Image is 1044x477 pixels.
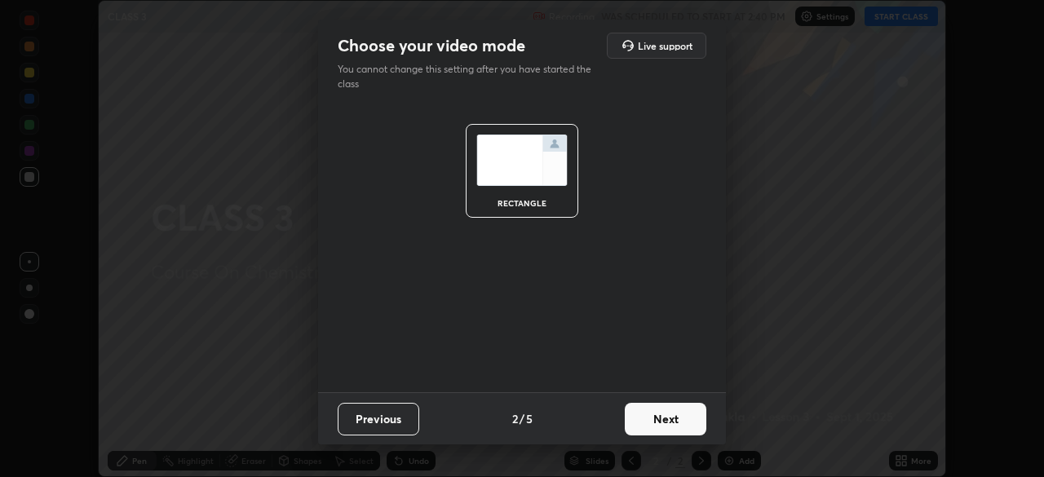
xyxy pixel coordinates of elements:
[638,41,692,51] h5: Live support
[526,410,533,427] h4: 5
[625,403,706,435] button: Next
[520,410,524,427] h4: /
[338,403,419,435] button: Previous
[338,35,525,56] h2: Choose your video mode
[489,199,555,207] div: rectangle
[512,410,518,427] h4: 2
[338,62,602,91] p: You cannot change this setting after you have started the class
[476,135,568,186] img: normalScreenIcon.ae25ed63.svg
